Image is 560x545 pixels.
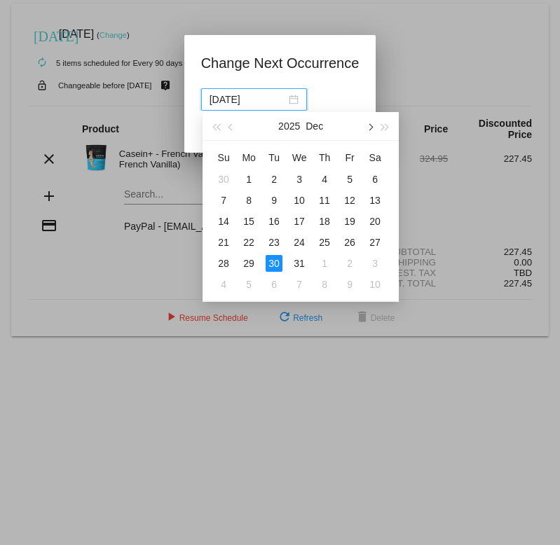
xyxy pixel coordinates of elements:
[240,234,257,251] div: 22
[261,274,287,295] td: 1/6/2026
[261,169,287,190] td: 12/2/2025
[337,274,362,295] td: 1/9/2026
[291,276,308,293] div: 7
[215,213,232,230] div: 14
[367,276,383,293] div: 10
[240,213,257,230] div: 15
[236,169,261,190] td: 12/1/2025
[287,211,312,232] td: 12/17/2025
[210,92,286,107] input: Select date
[312,232,337,253] td: 12/25/2025
[337,253,362,274] td: 1/2/2026
[266,213,282,230] div: 16
[261,232,287,253] td: 12/23/2025
[240,255,257,272] div: 29
[312,253,337,274] td: 1/1/2026
[236,274,261,295] td: 1/5/2026
[312,146,337,169] th: Thu
[236,190,261,211] td: 12/8/2025
[236,146,261,169] th: Mon
[367,234,383,251] div: 27
[367,171,383,188] div: 6
[316,255,333,272] div: 1
[312,274,337,295] td: 1/8/2026
[316,171,333,188] div: 4
[266,171,282,188] div: 2
[211,146,236,169] th: Sun
[291,234,308,251] div: 24
[266,276,282,293] div: 6
[261,211,287,232] td: 12/16/2025
[287,169,312,190] td: 12/3/2025
[240,192,257,209] div: 8
[362,169,388,190] td: 12/6/2025
[337,169,362,190] td: 12/5/2025
[341,171,358,188] div: 5
[291,213,308,230] div: 17
[287,232,312,253] td: 12/24/2025
[266,255,282,272] div: 30
[291,171,308,188] div: 3
[215,255,232,272] div: 28
[341,192,358,209] div: 12
[362,190,388,211] td: 12/13/2025
[367,192,383,209] div: 13
[341,255,358,272] div: 2
[208,112,224,140] button: Last year (Control + left)
[362,211,388,232] td: 12/20/2025
[240,171,257,188] div: 1
[287,190,312,211] td: 12/10/2025
[362,232,388,253] td: 12/27/2025
[337,190,362,211] td: 12/12/2025
[337,232,362,253] td: 12/26/2025
[312,169,337,190] td: 12/4/2025
[337,146,362,169] th: Fri
[201,52,360,74] h1: Change Next Occurrence
[378,112,393,140] button: Next year (Control + right)
[211,190,236,211] td: 12/7/2025
[261,190,287,211] td: 12/9/2025
[211,253,236,274] td: 12/28/2025
[341,234,358,251] div: 26
[287,146,312,169] th: Wed
[211,232,236,253] td: 12/21/2025
[236,211,261,232] td: 12/15/2025
[201,119,263,144] button: Update
[316,192,333,209] div: 11
[312,190,337,211] td: 12/11/2025
[211,211,236,232] td: 12/14/2025
[211,274,236,295] td: 1/4/2026
[261,253,287,274] td: 12/30/2025
[306,112,323,140] button: Dec
[287,274,312,295] td: 1/7/2026
[341,276,358,293] div: 9
[224,112,240,140] button: Previous month (PageUp)
[215,234,232,251] div: 21
[341,213,358,230] div: 19
[211,169,236,190] td: 11/30/2025
[215,276,232,293] div: 4
[266,192,282,209] div: 9
[316,213,333,230] div: 18
[236,232,261,253] td: 12/22/2025
[261,146,287,169] th: Tue
[316,234,333,251] div: 25
[337,211,362,232] td: 12/19/2025
[362,146,388,169] th: Sat
[215,192,232,209] div: 7
[362,253,388,274] td: 1/3/2026
[291,255,308,272] div: 31
[240,276,257,293] div: 5
[291,192,308,209] div: 10
[362,274,388,295] td: 1/10/2026
[367,213,383,230] div: 20
[215,171,232,188] div: 30
[316,276,333,293] div: 8
[287,253,312,274] td: 12/31/2025
[278,112,300,140] button: 2025
[362,112,377,140] button: Next month (PageDown)
[236,253,261,274] td: 12/29/2025
[312,211,337,232] td: 12/18/2025
[367,255,383,272] div: 3
[266,234,282,251] div: 23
